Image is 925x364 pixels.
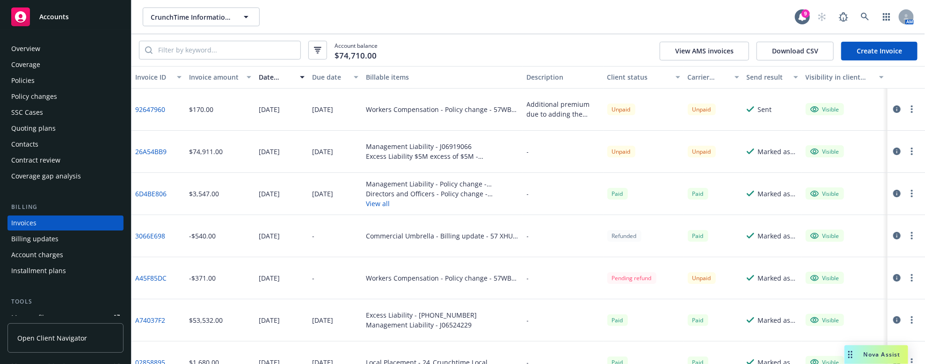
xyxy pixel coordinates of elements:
[366,320,477,330] div: Management Liability - J06524229
[688,272,716,284] div: Unpaid
[527,231,529,241] div: -
[607,104,635,115] div: Unpaid
[11,231,58,246] div: Billing updates
[153,41,300,59] input: Filter by keyword...
[834,7,853,26] a: Report a Bug
[527,72,600,82] div: Description
[189,72,241,82] div: Invoice amount
[135,147,167,156] a: 26A54BB9
[11,73,35,88] div: Policies
[7,57,124,72] a: Coverage
[366,199,519,208] button: View all
[11,137,38,152] div: Contacts
[864,350,901,358] span: Nova Assist
[810,189,839,198] div: Visible
[688,188,708,200] div: Paid
[523,66,604,89] button: Description
[607,230,641,242] div: Refunded
[366,273,519,283] div: Workers Compensation - Policy change - 57WB BE4BT3
[135,315,165,325] a: A74037F2
[607,72,670,82] div: Client status
[11,215,36,230] div: Invoices
[11,105,43,120] div: SSC Cases
[366,231,519,241] div: Commercial Umbrella - Billing update - 57 XHU BM8KBK
[312,104,333,114] div: [DATE]
[758,273,798,283] div: Marked as sent
[7,41,124,56] a: Overview
[11,169,81,184] div: Coverage gap analysis
[312,189,333,199] div: [DATE]
[688,146,716,157] div: Unpaid
[806,72,874,82] div: Visibility in client dash
[607,188,628,200] span: Paid
[7,263,124,278] a: Installment plans
[189,273,216,283] div: -$371.00
[312,72,348,82] div: Due date
[810,274,839,282] div: Visible
[7,247,124,262] a: Account charges
[11,41,40,56] div: Overview
[660,42,749,60] button: View AMS invoices
[135,273,167,283] a: A45F85DC
[259,147,280,156] div: [DATE]
[7,169,124,184] a: Coverage gap analysis
[841,42,918,60] a: Create Invoice
[758,104,772,114] div: Sent
[7,4,124,30] a: Accounts
[688,230,708,242] div: Paid
[131,66,185,89] button: Invoice ID
[527,273,529,283] div: -
[308,66,362,89] button: Due date
[259,72,295,82] div: Date issued
[312,147,333,156] div: [DATE]
[7,310,124,325] a: Manage files
[743,66,802,89] button: Send result
[189,315,223,325] div: $53,532.00
[255,66,309,89] button: Date issued
[259,273,280,283] div: [DATE]
[7,153,124,168] a: Contract review
[312,231,314,241] div: -
[11,310,51,325] div: Manage files
[39,13,69,21] span: Accounts
[810,231,839,240] div: Visible
[845,345,856,364] div: Drag to move
[7,105,124,120] a: SSC Cases
[527,147,529,156] div: -
[185,66,255,89] button: Invoice amount
[747,72,788,82] div: Send result
[802,66,888,89] button: Visibility in client dash
[143,7,260,26] button: CrunchTime Information Systems, Inc.
[7,297,124,306] div: Tools
[145,46,153,54] svg: Search
[758,231,798,241] div: Marked as sent
[7,231,124,246] a: Billing updates
[810,105,839,113] div: Visible
[7,89,124,104] a: Policy changes
[527,189,529,199] div: -
[607,314,628,326] div: Paid
[11,57,40,72] div: Coverage
[757,42,834,60] button: Download CSV
[366,179,519,189] div: Management Liability - Policy change - J06524229
[135,189,167,199] a: 6D4BE806
[189,147,223,156] div: $74,911.00
[362,66,523,89] button: Billable items
[7,137,124,152] a: Contacts
[151,12,232,22] span: CrunchTime Information Systems, Inc.
[259,104,280,114] div: [DATE]
[366,141,519,151] div: Management Liability - J06919066
[189,189,219,199] div: $3,547.00
[758,189,798,199] div: Marked as sent
[607,146,635,157] div: Unpaid
[688,314,708,326] span: Paid
[11,89,57,104] div: Policy changes
[7,73,124,88] a: Policies
[684,66,743,89] button: Carrier status
[7,215,124,230] a: Invoices
[335,50,377,62] span: $74,710.00
[189,231,216,241] div: -$540.00
[877,7,896,26] a: Switch app
[335,42,378,59] span: Account balance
